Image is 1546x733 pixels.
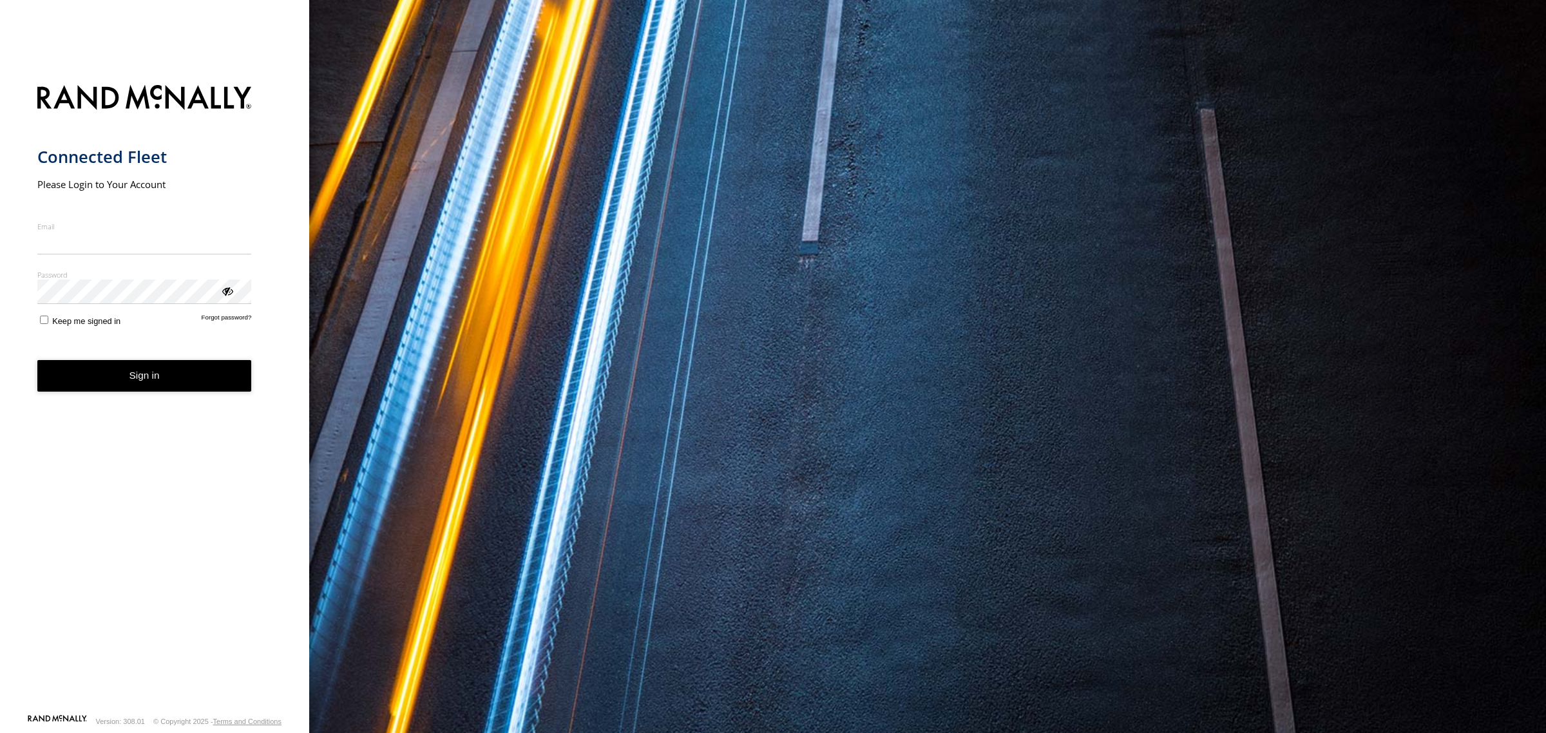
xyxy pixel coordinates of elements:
div: Version: 308.01 [96,718,145,725]
h1: Connected Fleet [37,146,252,167]
input: Keep me signed in [40,316,48,324]
a: Visit our Website [28,715,87,728]
div: ViewPassword [220,284,233,297]
span: Keep me signed in [52,316,120,326]
h2: Please Login to Your Account [37,178,252,191]
a: Terms and Conditions [213,718,282,725]
form: main [37,77,272,714]
a: Forgot password? [202,314,252,326]
div: © Copyright 2025 - [153,718,282,725]
label: Password [37,270,252,280]
label: Email [37,222,252,231]
img: Rand McNally [37,82,252,115]
button: Sign in [37,360,252,392]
